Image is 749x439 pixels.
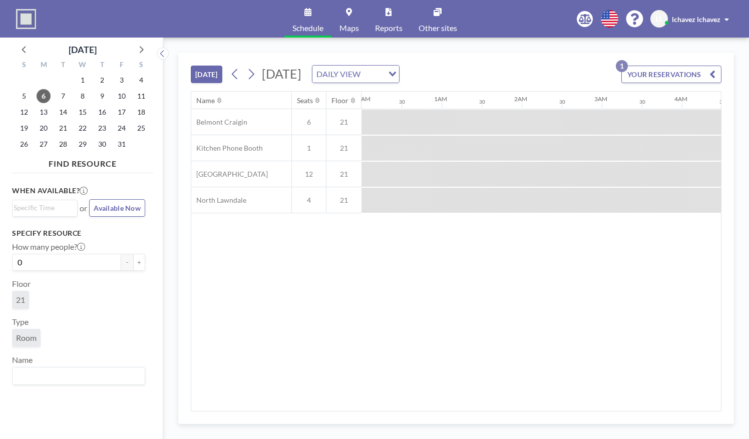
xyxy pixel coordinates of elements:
[12,229,145,238] h3: Specify resource
[514,95,527,103] div: 2AM
[76,89,90,103] span: Wednesday, October 8, 2025
[95,137,109,151] span: Thursday, October 30, 2025
[639,99,645,105] div: 30
[95,105,109,119] span: Thursday, October 16, 2025
[92,59,112,72] div: T
[15,59,34,72] div: S
[312,66,399,83] div: Search for option
[326,118,361,127] span: 21
[191,196,246,205] span: North Lawndale
[56,89,70,103] span: Tuesday, October 7, 2025
[16,333,37,342] span: Room
[56,121,70,135] span: Tuesday, October 21, 2025
[34,59,54,72] div: M
[12,155,153,169] h4: FIND RESOURCE
[292,170,326,179] span: 12
[37,89,51,103] span: Monday, October 6, 2025
[115,121,129,135] span: Friday, October 24, 2025
[16,9,36,29] img: organization-logo
[672,15,720,24] span: lchavez lchavez
[191,66,222,83] button: [DATE]
[616,60,628,72] p: 1
[12,317,29,327] label: Type
[12,242,85,252] label: How many people?
[112,59,131,72] div: F
[76,105,90,119] span: Wednesday, October 15, 2025
[191,144,263,153] span: Kitchen Phone Booth
[54,59,73,72] div: T
[292,196,326,205] span: 4
[115,105,129,119] span: Friday, October 17, 2025
[115,89,129,103] span: Friday, October 10, 2025
[69,43,97,57] div: [DATE]
[314,68,362,81] span: DAILY VIEW
[37,121,51,135] span: Monday, October 20, 2025
[13,200,77,215] div: Search for option
[674,95,687,103] div: 4AM
[95,73,109,87] span: Thursday, October 2, 2025
[76,137,90,151] span: Wednesday, October 29, 2025
[115,137,129,151] span: Friday, October 31, 2025
[196,96,215,105] div: Name
[326,170,361,179] span: 21
[12,279,31,289] label: Floor
[594,95,607,103] div: 3AM
[56,105,70,119] span: Tuesday, October 14, 2025
[37,105,51,119] span: Monday, October 13, 2025
[94,204,141,212] span: Available Now
[339,24,359,32] span: Maps
[191,170,268,179] span: [GEOGRAPHIC_DATA]
[134,89,148,103] span: Saturday, October 11, 2025
[262,66,301,81] span: [DATE]
[17,121,31,135] span: Sunday, October 19, 2025
[292,24,323,32] span: Schedule
[354,95,370,103] div: 12AM
[115,73,129,87] span: Friday, October 3, 2025
[363,68,383,81] input: Search for option
[37,137,51,151] span: Monday, October 27, 2025
[134,73,148,87] span: Saturday, October 4, 2025
[76,121,90,135] span: Wednesday, October 22, 2025
[73,59,93,72] div: W
[14,202,72,213] input: Search for option
[434,95,447,103] div: 1AM
[656,15,663,24] span: LL
[292,144,326,153] span: 1
[131,59,151,72] div: S
[56,137,70,151] span: Tuesday, October 28, 2025
[76,73,90,87] span: Wednesday, October 1, 2025
[17,89,31,103] span: Sunday, October 5, 2025
[12,355,33,365] label: Name
[621,66,721,83] button: YOUR RESERVATIONS1
[399,99,405,105] div: 30
[13,367,145,384] div: Search for option
[326,144,361,153] span: 21
[95,89,109,103] span: Thursday, October 9, 2025
[419,24,457,32] span: Other sites
[479,99,485,105] div: 30
[331,96,348,105] div: Floor
[134,105,148,119] span: Saturday, October 18, 2025
[89,199,145,217] button: Available Now
[16,295,25,304] span: 21
[14,369,139,382] input: Search for option
[191,118,247,127] span: Belmont Craigin
[292,118,326,127] span: 6
[297,96,313,105] div: Seats
[121,254,133,271] button: -
[375,24,403,32] span: Reports
[326,196,361,205] span: 21
[17,105,31,119] span: Sunday, October 12, 2025
[559,99,565,105] div: 30
[17,137,31,151] span: Sunday, October 26, 2025
[95,121,109,135] span: Thursday, October 23, 2025
[719,99,725,105] div: 30
[133,254,145,271] button: +
[134,121,148,135] span: Saturday, October 25, 2025
[80,203,87,213] span: or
